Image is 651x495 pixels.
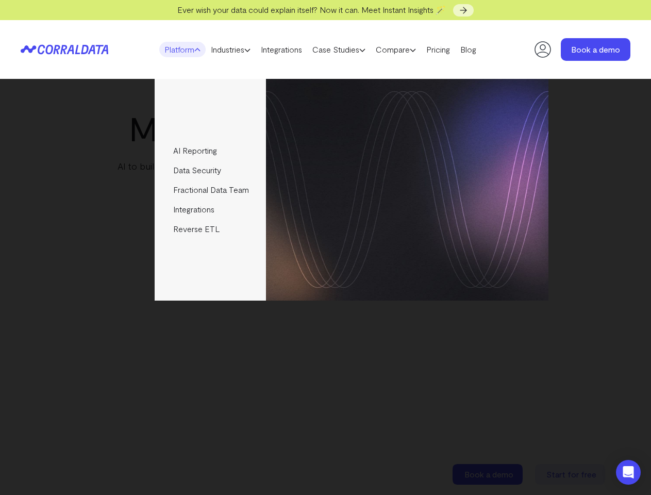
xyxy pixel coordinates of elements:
[155,219,265,239] a: Reverse ETL
[155,141,265,160] a: AI Reporting
[455,42,481,57] a: Blog
[155,200,265,219] a: Integrations
[561,38,630,61] a: Book a demo
[155,180,265,200] a: Fractional Data Team
[206,42,256,57] a: Industries
[307,42,371,57] a: Case Studies
[371,42,421,57] a: Compare
[421,42,455,57] a: Pricing
[155,160,265,180] a: Data Security
[159,42,206,57] a: Platform
[616,460,641,485] div: Open Intercom Messenger
[256,42,307,57] a: Integrations
[177,5,446,14] span: Ever wish your data could explain itself? Now it can. Meet Instant Insights 🪄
